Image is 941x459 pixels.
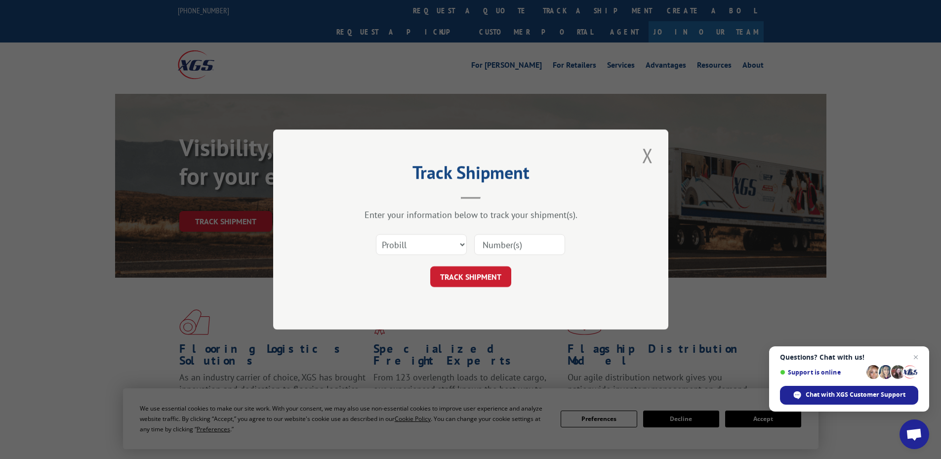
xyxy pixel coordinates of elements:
[780,386,918,405] span: Chat with XGS Customer Support
[474,234,565,255] input: Number(s)
[639,142,656,169] button: Close modal
[430,266,511,287] button: TRACK SHIPMENT
[780,353,918,361] span: Questions? Chat with us!
[806,390,905,399] span: Chat with XGS Customer Support
[900,419,929,449] a: Open chat
[323,209,619,220] div: Enter your information below to track your shipment(s).
[323,166,619,184] h2: Track Shipment
[780,369,863,376] span: Support is online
